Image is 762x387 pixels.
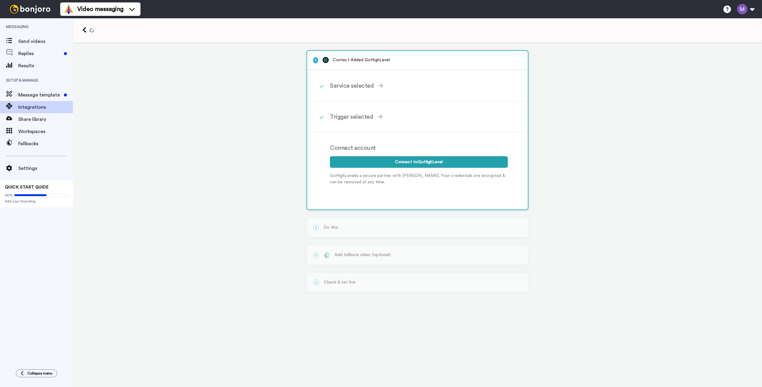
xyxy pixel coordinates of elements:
span: Workspaces [18,128,73,135]
span: Collapse menu [27,371,52,376]
span: Video messaging [77,5,123,13]
p: Contact Added GoHighLevel [313,57,522,63]
span: Add your branding [5,199,68,204]
div: Service selected [308,71,527,102]
img: bj-logo-header-white.svg [7,5,53,13]
span: Integrations [18,104,73,111]
span: Settings [18,165,73,172]
div: Service selected [330,81,508,90]
span: Share library [18,116,73,123]
button: Collapse menu [16,369,57,377]
p: GoHighLevel is a secure partner with [PERSON_NAME]. Your credentials are encrypted & can be remov... [330,173,508,185]
img: vm-color.svg [64,4,74,14]
span: Message template [18,91,61,99]
img: logo_gohighlevel.png [323,57,329,63]
span: Send videos [18,38,73,45]
span: QUICK START GUIDE [5,185,49,189]
span: Results [18,62,73,69]
span: Fallbacks [18,140,73,147]
div: Connect account [330,143,508,153]
span: 1 [313,57,318,63]
span: Replies [18,50,61,57]
span: 60% [5,193,13,198]
button: Connect toGoHighLevel [330,156,508,168]
div: Trigger selected [330,112,508,121]
div: Trigger selected [308,102,527,133]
